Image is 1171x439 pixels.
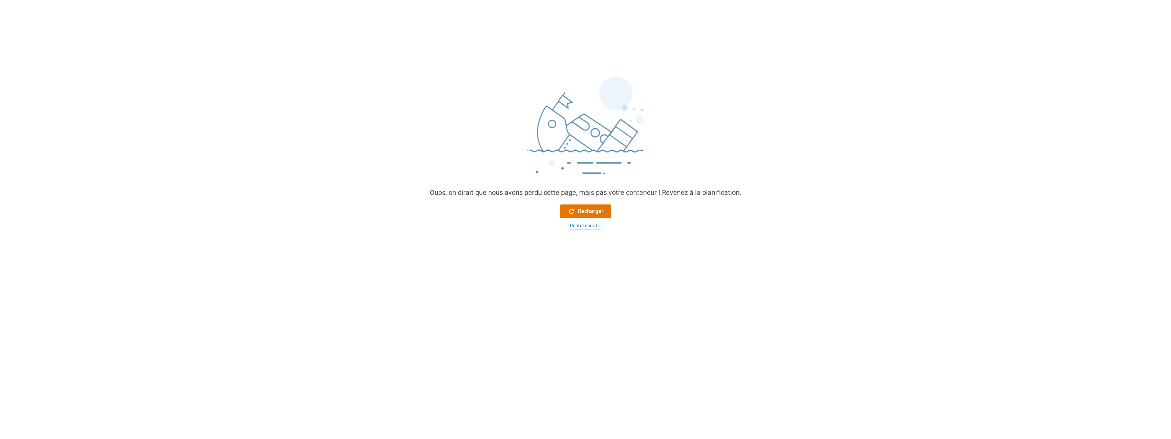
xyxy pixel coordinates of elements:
[560,204,611,218] button: Recharger
[430,187,741,198] div: Oups, on dirait que nous avons perdu cette page, mais pas votre conteneur ! Revenez à la planific...
[560,222,611,229] button: Rentre chez toi
[483,74,688,187] img: sinking_ship.png
[570,222,601,229] div: Rentre chez toi
[578,207,603,215] font: Recharger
